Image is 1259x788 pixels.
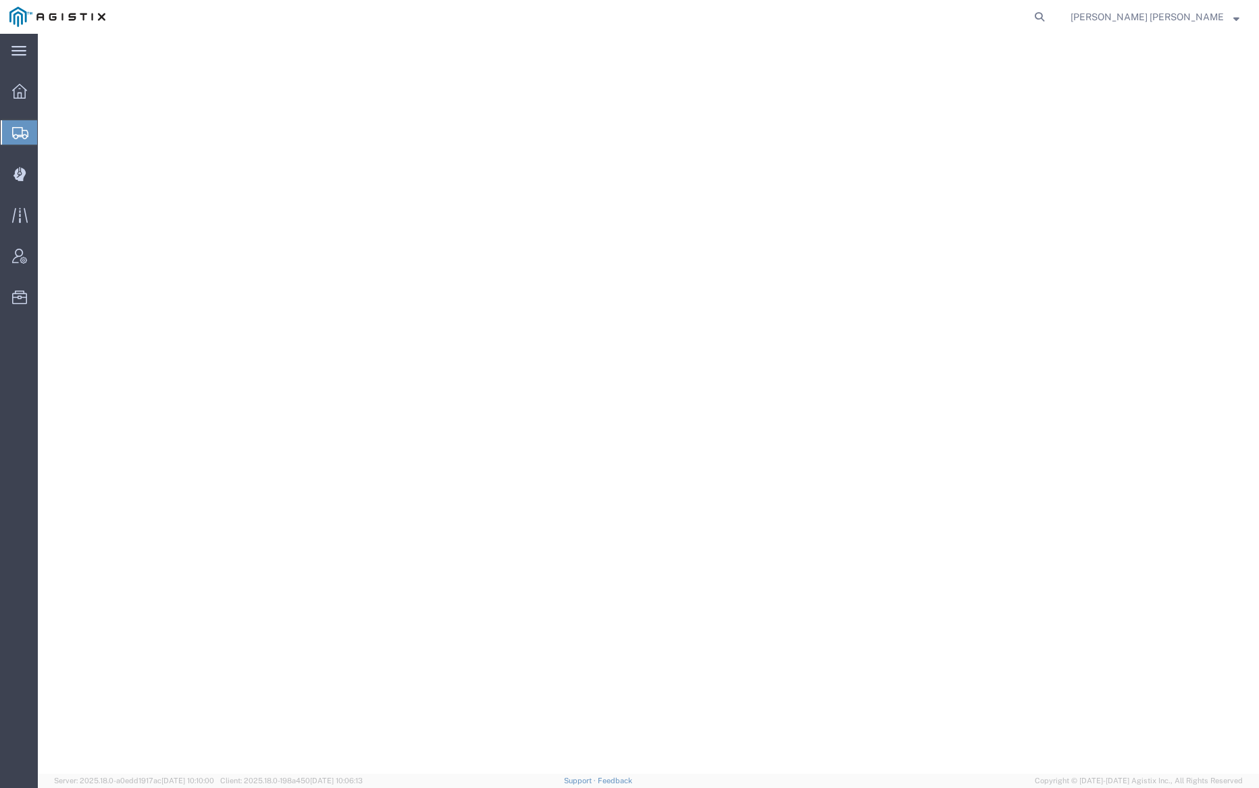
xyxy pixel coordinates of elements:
[54,777,214,785] span: Server: 2025.18.0-a0edd1917ac
[1070,9,1240,25] button: [PERSON_NAME] [PERSON_NAME]
[220,777,363,785] span: Client: 2025.18.0-198a450
[1071,9,1224,24] span: Kayte Bray Dogali
[598,777,632,785] a: Feedback
[1035,775,1243,787] span: Copyright © [DATE]-[DATE] Agistix Inc., All Rights Reserved
[310,777,363,785] span: [DATE] 10:06:13
[161,777,214,785] span: [DATE] 10:10:00
[38,34,1259,774] iframe: FS Legacy Container
[564,777,598,785] a: Support
[9,7,105,27] img: logo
